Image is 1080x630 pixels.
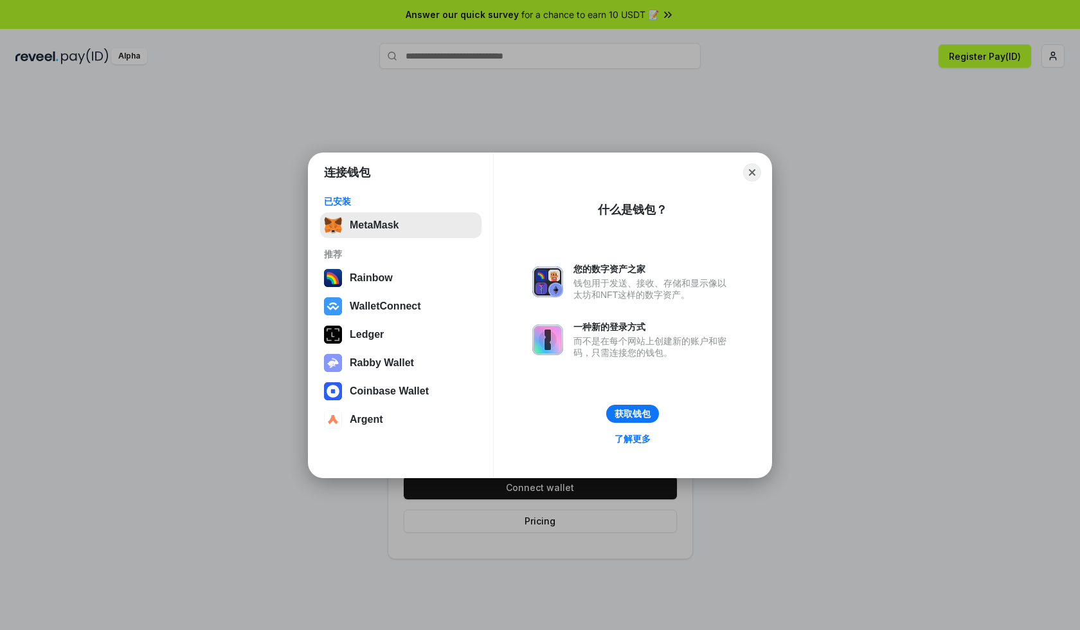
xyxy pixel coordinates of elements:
[615,433,651,445] div: 了解更多
[324,326,342,344] img: svg+xml,%3Csvg%20xmlns%3D%22http%3A%2F%2Fwww.w3.org%2F2000%2Fsvg%22%20width%3D%2228%22%20height%3...
[320,265,482,291] button: Rainbow
[350,329,384,340] div: Ledger
[532,266,563,297] img: svg+xml,%3Csvg%20xmlns%3D%22http%3A%2F%2Fwww.w3.org%2F2000%2Fsvg%22%20fill%3D%22none%22%20viewBox...
[532,324,563,355] img: svg+xml,%3Csvg%20xmlns%3D%22http%3A%2F%2Fwww.w3.org%2F2000%2Fsvg%22%20fill%3D%22none%22%20viewBox...
[320,322,482,347] button: Ledger
[324,382,342,400] img: svg+xml,%3Csvg%20width%3D%2228%22%20height%3D%2228%22%20viewBox%3D%220%200%2028%2028%22%20fill%3D...
[607,431,658,447] a: 了解更多
[320,212,482,238] button: MetaMask
[320,378,482,404] button: Coinbase Wallet
[606,405,659,423] button: 获取钱包
[324,354,342,372] img: svg+xml,%3Csvg%20xmlns%3D%22http%3A%2F%2Fwww.w3.org%2F2000%2Fsvg%22%20fill%3D%22none%22%20viewBox...
[573,335,733,358] div: 而不是在每个网站上创建新的账户和密码，只需连接您的钱包。
[350,414,383,425] div: Argent
[324,411,342,429] img: svg+xml,%3Csvg%20width%3D%2228%22%20height%3D%2228%22%20viewBox%3D%220%200%2028%2028%22%20fill%3D...
[350,219,399,231] div: MetaMask
[615,408,651,420] div: 获取钱包
[573,321,733,333] div: 一种新的登录方式
[320,293,482,319] button: WalletConnect
[573,263,733,275] div: 您的数字资产之家
[350,357,414,369] div: Rabby Wallet
[743,163,761,181] button: Close
[324,269,342,287] img: svg+xml,%3Csvg%20width%3D%22120%22%20height%3D%22120%22%20viewBox%3D%220%200%20120%20120%22%20fil...
[573,277,733,301] div: 钱包用于发送、接收、存储和显示像以太坊和NFT这样的数字资产。
[324,248,478,260] div: 推荐
[350,272,393,284] div: Rainbow
[324,216,342,234] img: svg+xml,%3Csvg%20fill%3D%22none%22%20height%3D%2233%22%20viewBox%3D%220%200%2035%2033%22%20width%...
[320,407,482,432] button: Argent
[324,165,370,180] h1: 连接钱包
[324,196,478,207] div: 已安装
[320,350,482,376] button: Rabby Wallet
[324,297,342,315] img: svg+xml,%3Csvg%20width%3D%2228%22%20height%3D%2228%22%20viewBox%3D%220%200%2028%2028%22%20fill%3D...
[350,301,421,312] div: WalletConnect
[598,202,667,218] div: 什么是钱包？
[350,385,429,397] div: Coinbase Wallet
